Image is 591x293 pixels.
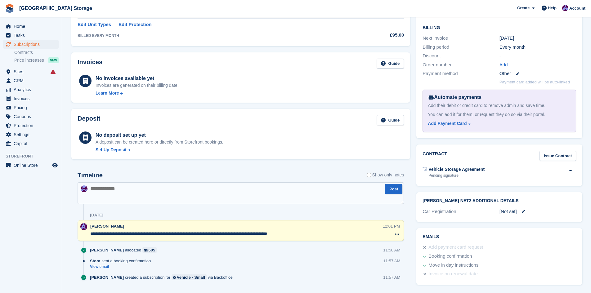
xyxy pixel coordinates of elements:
[377,115,404,125] a: Guide
[3,139,59,148] a: menu
[3,40,59,49] a: menu
[3,121,59,130] a: menu
[172,274,207,280] a: Vehicle - Small
[90,258,100,264] span: Stora
[569,5,585,11] span: Account
[96,147,127,153] div: Set Up Deposit
[14,22,51,31] span: Home
[548,5,557,11] span: Help
[90,258,154,264] div: sent a booking confirmation
[14,103,51,112] span: Pricing
[423,44,499,51] div: Billing period
[5,4,14,13] img: stora-icon-8386f47178a22dfd0bd8f6a31ec36ba5ce8667c1dd55bd0f319d3a0aa187defe.svg
[423,61,499,69] div: Order number
[428,262,478,269] div: Move in day instructions
[383,223,400,229] div: 12:01 PM
[14,85,51,94] span: Analytics
[423,234,576,239] h2: Emails
[90,247,124,253] span: [PERSON_NAME]
[3,22,59,31] a: menu
[3,67,59,76] a: menu
[562,5,568,11] img: Hollie Harvey
[499,79,570,85] p: Payment card added will be auto-linked
[177,274,205,280] div: Vehicle - Small
[428,173,485,178] div: Pending signature
[78,33,351,38] div: BILLED EVERY MONTH
[14,112,51,121] span: Coupons
[423,151,447,161] h2: Contract
[142,247,157,253] a: 605
[499,44,576,51] div: Every month
[14,67,51,76] span: Sites
[90,274,124,280] span: [PERSON_NAME]
[428,166,485,173] div: Vehicle Storage Agreement
[367,172,404,178] label: Show only notes
[428,120,467,127] div: Add Payment Card
[17,3,95,13] a: [GEOGRAPHIC_DATA] Storage
[383,274,400,280] div: 11:57 AM
[3,103,59,112] a: menu
[51,162,59,169] a: Preview store
[96,75,179,82] div: No invoices available yet
[423,52,499,60] div: Discount
[14,94,51,103] span: Invoices
[367,172,371,178] input: Show only notes
[499,70,576,77] div: Other
[423,208,499,215] div: Car Registration
[3,130,59,139] a: menu
[383,258,400,264] div: 11:57 AM
[149,247,155,253] div: 605
[119,21,152,28] a: Edit Protection
[78,21,111,28] a: Edit Unit Types
[3,94,59,103] a: menu
[90,264,154,269] a: View email
[14,50,59,55] a: Contracts
[428,244,483,251] div: Add payment card request
[423,198,576,203] h2: [PERSON_NAME] Net2 Additional Details
[14,76,51,85] span: CRM
[3,85,59,94] a: menu
[517,5,530,11] span: Create
[428,102,571,109] div: Add their debit or credit card to remove admin and save time.
[78,172,103,179] h2: Timeline
[499,52,576,60] div: -
[428,270,477,278] div: Invoice on renewal date
[428,111,571,118] div: You can add it for them, or request they do so via their portal.
[51,69,56,74] i: Smart entry sync failures have occurred
[96,139,223,145] p: A deposit can be created here or directly from Storefront bookings.
[428,120,568,127] a: Add Payment Card
[428,94,571,101] div: Automate payments
[96,82,179,89] div: Invoices are generated on their billing date.
[3,76,59,85] a: menu
[377,59,404,69] a: Guide
[14,40,51,49] span: Subscriptions
[14,31,51,40] span: Tasks
[14,121,51,130] span: Protection
[499,35,576,42] div: [DATE]
[383,247,400,253] div: 11:58 AM
[90,224,124,229] span: [PERSON_NAME]
[385,184,402,194] button: Post
[423,70,499,77] div: Payment method
[14,161,51,170] span: Online Store
[96,90,119,96] div: Learn More
[423,35,499,42] div: Next invoice
[6,153,62,159] span: Storefront
[90,247,160,253] div: allocated
[90,213,103,218] div: [DATE]
[14,130,51,139] span: Settings
[351,32,404,39] div: £95.00
[3,31,59,40] a: menu
[14,57,44,63] span: Price increases
[81,185,87,192] img: Hollie Harvey
[540,151,576,161] a: Issue Contract
[78,59,102,69] h2: Invoices
[96,131,223,139] div: No deposit set up yet
[423,24,576,30] h2: Billing
[3,161,59,170] a: menu
[428,253,472,260] div: Booking confirmation
[78,115,100,125] h2: Deposit
[90,274,236,280] div: created a subscription for via Backoffice
[96,147,223,153] a: Set Up Deposit
[499,61,508,69] a: Add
